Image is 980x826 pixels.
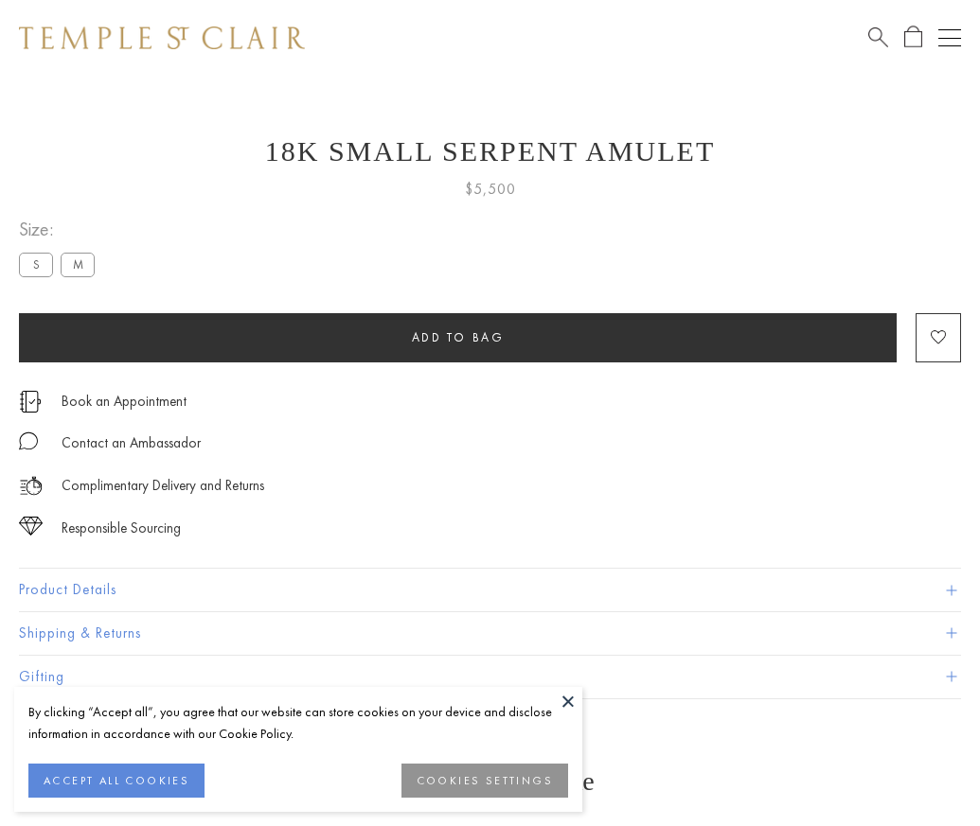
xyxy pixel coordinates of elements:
[19,474,43,498] img: icon_delivery.svg
[401,764,568,798] button: COOKIES SETTINGS
[62,431,201,455] div: Contact an Ambassador
[904,26,922,49] a: Open Shopping Bag
[19,313,897,362] button: Add to bag
[19,517,43,536] img: icon_sourcing.svg
[62,391,187,412] a: Book an Appointment
[19,26,305,49] img: Temple St. Clair
[28,764,205,798] button: ACCEPT ALL COOKIES
[28,701,568,745] div: By clicking “Accept all”, you agree that our website can store cookies on your device and disclos...
[62,517,181,540] div: Responsible Sourcing
[19,214,102,245] span: Size:
[412,329,505,345] span: Add to bag
[62,474,264,498] p: Complimentary Delivery and Returns
[19,569,961,611] button: Product Details
[19,656,961,698] button: Gifting
[868,26,888,49] a: Search
[19,612,961,655] button: Shipping & Returns
[938,26,961,49] button: Open navigation
[465,177,516,202] span: $5,500
[19,431,38,450] img: MessageIcon-01_2.svg
[19,135,961,167] h1: 18K Small Serpent Amulet
[19,253,53,276] label: S
[19,391,42,413] img: icon_appointment.svg
[61,253,95,276] label: M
